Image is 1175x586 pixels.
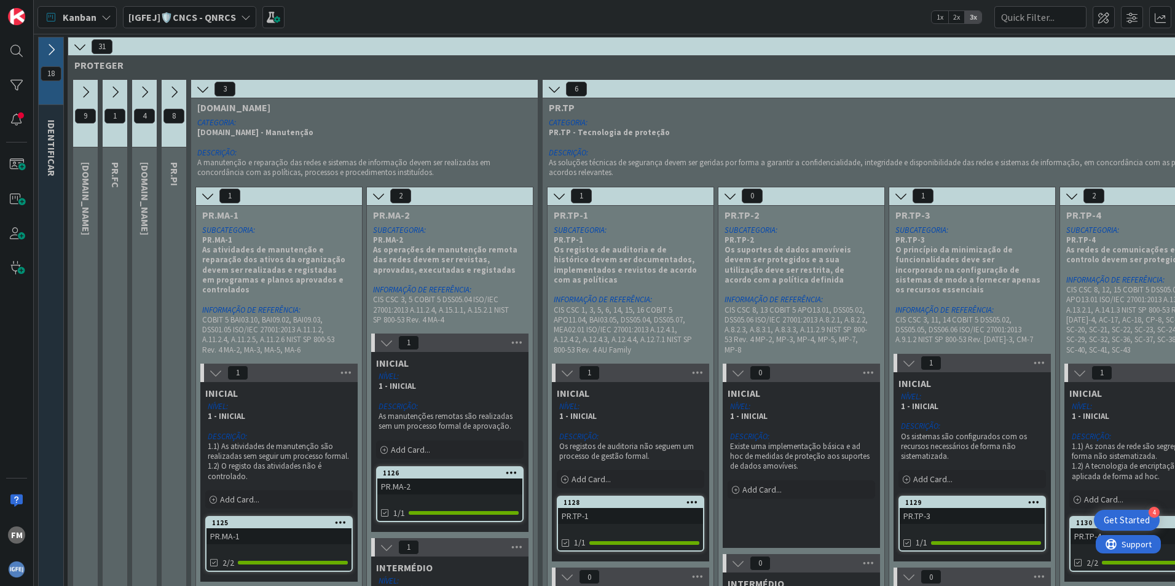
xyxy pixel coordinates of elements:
[725,244,853,285] strong: Os suportes de dados amovíveis devem ser protegidos e a sua utilização deve ser restrita, de acor...
[197,127,313,138] strong: [DOMAIN_NAME] - Manutenção
[41,66,61,81] span: 18
[376,561,433,574] span: INTERMÉDIO
[26,2,56,17] span: Support
[725,294,823,305] em: INFORMAÇÃO DE REFERÊNCIA:
[1072,401,1092,412] em: NÍVEL:
[901,421,940,431] em: DESCRIÇÃO:
[895,235,925,245] strong: PR.TP-3
[1066,275,1165,285] em: INFORMAÇÃO DE REFERÊNCIA:
[205,387,238,399] span: INICIAL
[730,401,750,412] em: NÍVEL:
[901,391,921,402] em: NÍVEL:
[219,189,240,203] span: 1
[1072,411,1109,421] strong: 1 - INICIAL
[398,540,419,555] span: 1
[197,158,505,178] p: A manutenção e reparação das redes e sistemas de informação devem ser realizadas em concordância ...
[730,411,768,421] strong: 1 - INICIAL
[1066,225,1119,235] em: SUBCATEGORIA:
[579,569,600,584] span: 0
[1149,507,1160,518] div: 4
[202,209,347,221] span: PR.MA-1
[549,147,588,158] em: DESCRIÇÃO:
[208,401,228,412] em: NÍVEL:
[379,371,399,381] em: NÍVEL:
[376,357,409,369] span: INICIAL
[579,365,600,380] span: 1
[398,335,419,350] span: 1
[554,235,583,245] strong: PR.TP-1
[572,474,611,485] span: Add Card...
[206,517,352,528] div: 1125
[559,401,580,412] em: NÍVEL:
[80,162,92,235] span: PR.GA
[390,189,411,203] span: 2
[1104,514,1150,526] div: Get Started
[383,469,522,477] div: 1126
[206,517,352,544] div: 1125PR.MA-1
[8,526,25,544] div: FM
[559,411,597,421] strong: 1 - INICIAL
[391,444,430,455] span: Add Card...
[730,431,769,442] em: DESCRIÇÃO:
[900,497,1045,508] div: 1129
[202,235,232,245] strong: PR.MA-1
[379,412,521,432] p: As manutenções remotas são realizadas sem um processo formal de aprovação.
[559,431,599,442] em: DESCRIÇÃO:
[8,561,25,578] img: avatar
[377,467,522,479] div: 1126
[895,305,994,315] em: INFORMAÇÃO DE REFERÊNCIA:
[728,387,760,399] span: INICIAL
[1066,235,1096,245] strong: PR.TP-4
[554,209,698,221] span: PR.TP-1
[571,189,592,203] span: 1
[900,508,1045,524] div: PR.TP-3
[206,528,352,544] div: PR.MA-1
[377,467,522,494] div: 1126PR.MA-2
[212,518,352,527] div: 1125
[557,496,704,552] a: 1128PR.TP-11/1
[373,244,519,275] strong: As operações de manutenção remota das redes devem ser revistas, aprovadas, executadas e registadas
[128,11,236,23] b: [IGFEJ]🛡️CNCS - QNRCS
[1091,365,1112,380] span: 1
[376,466,524,522] a: 1126PR.MA-21/1
[948,11,965,23] span: 2x
[208,461,350,482] p: 1.2) O registo das atividades não é controlado.
[742,484,782,495] span: Add Card...
[750,556,771,571] span: 0
[373,295,518,325] p: CIS CSC 3, 5 COBIT 5 DSS05.04 ISO/IEC 27001:2013 A.11.2.4, A.15.1.1, A.15.2.1 NIST SP 800-53 Rev....
[373,284,471,295] em: INFORMAÇÃO DE REFERÊNCIA:
[208,411,245,421] strong: 1 - INICIAL
[393,507,405,520] span: 1/1
[208,431,247,442] em: DESCRIÇÃO:
[558,497,703,524] div: 1128PR.TP-1
[574,536,586,549] span: 1/1
[965,11,981,23] span: 3x
[134,109,155,123] span: 4
[549,117,587,128] em: CATEGORIA:
[559,442,702,462] p: Os registos de auditoria não seguem um processo de gestão formal.
[197,117,236,128] em: CATEGORIA:
[227,365,248,380] span: 1
[1069,387,1102,399] span: INICIAL
[63,10,96,25] span: Kanban
[377,479,522,494] div: PR.MA-2
[92,39,112,54] span: 31
[901,432,1043,462] p: Os sistemas são configurados com os recursos necessários de forma não sistematizada.
[373,225,426,235] em: SUBCATEGORIA:
[725,235,754,245] strong: PR.TP-2
[725,225,777,235] em: SUBCATEGORIA:
[913,474,953,485] span: Add Card...
[197,147,237,158] em: DESCRIÇÃO:
[202,225,255,235] em: SUBCATEGORIA:
[202,305,301,315] em: INFORMAÇÃO DE REFERÊNCIA:
[750,365,771,380] span: 0
[1084,494,1123,505] span: Add Card...
[557,387,589,399] span: INICIAL
[1094,510,1160,531] div: Open Get Started checklist, remaining modules: 4
[379,381,416,391] strong: 1 - INICIAL
[554,244,699,285] strong: Os registos de auditoria e de histórico devem ser documentados, implementados e revistos de acord...
[566,82,587,96] span: 6
[75,109,96,123] span: 9
[205,516,353,572] a: 1125PR.MA-12/2
[168,162,181,186] span: PR.PI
